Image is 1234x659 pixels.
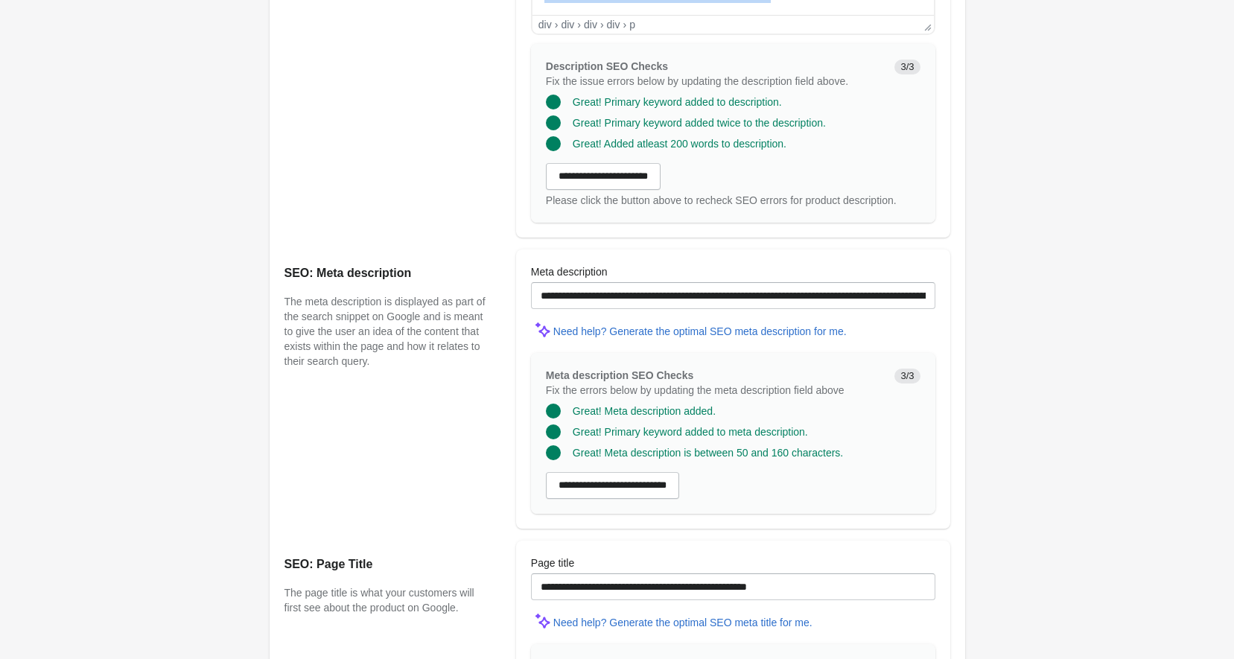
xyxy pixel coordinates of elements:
div: div [584,19,597,31]
span: Great! Primary keyword added to meta description. [573,426,808,438]
div: › [555,19,559,31]
span: Great! Meta description added. [573,405,716,417]
img: MagicMinor-0c7ff6cd6e0e39933513fd390ee66b6c2ef63129d1617a7e6fa9320d2ce6cec8.svg [531,609,553,631]
div: › [623,19,626,31]
span: Great! Primary keyword added twice to the description. [573,117,826,129]
span: Meta description SEO Checks [546,369,693,381]
label: Page title [531,555,574,570]
div: › [577,19,581,31]
div: Please click the button above to recheck SEO errors for product description. [546,193,920,208]
div: div [561,19,574,31]
span: Great! Primary keyword added to description. [573,96,782,108]
span: Great! Added atleast 200 words to description. [573,138,786,150]
p: Fix the issue errors below by updating the description field above. [546,74,883,89]
span: 3/3 [894,369,920,383]
div: Need help? Generate the optimal SEO meta description for me. [553,325,847,337]
div: Press the Up and Down arrow keys to resize the editor. [918,16,934,34]
h2: SEO: Page Title [284,555,486,573]
div: div [538,19,552,31]
div: p [629,19,635,31]
label: Meta description [531,264,608,279]
img: MagicMinor-0c7ff6cd6e0e39933513fd390ee66b6c2ef63129d1617a7e6fa9320d2ce6cec8.svg [531,318,553,340]
p: The page title is what your customers will first see about the product on Google. [284,585,486,615]
div: Need help? Generate the optimal SEO meta title for me. [553,617,812,628]
div: div [607,19,620,31]
span: 3/3 [894,60,920,74]
p: Fix the errors below by updating the meta description field above [546,383,883,398]
button: Need help? Generate the optimal SEO meta title for me. [547,609,818,636]
h2: SEO: Meta description [284,264,486,282]
div: › [600,19,604,31]
button: Need help? Generate the optimal SEO meta description for me. [547,318,853,345]
p: The meta description is displayed as part of the search snippet on Google and is meant to give th... [284,294,486,369]
span: Description SEO Checks [546,60,668,72]
span: Great! Meta description is between 50 and 160 characters. [573,447,843,459]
